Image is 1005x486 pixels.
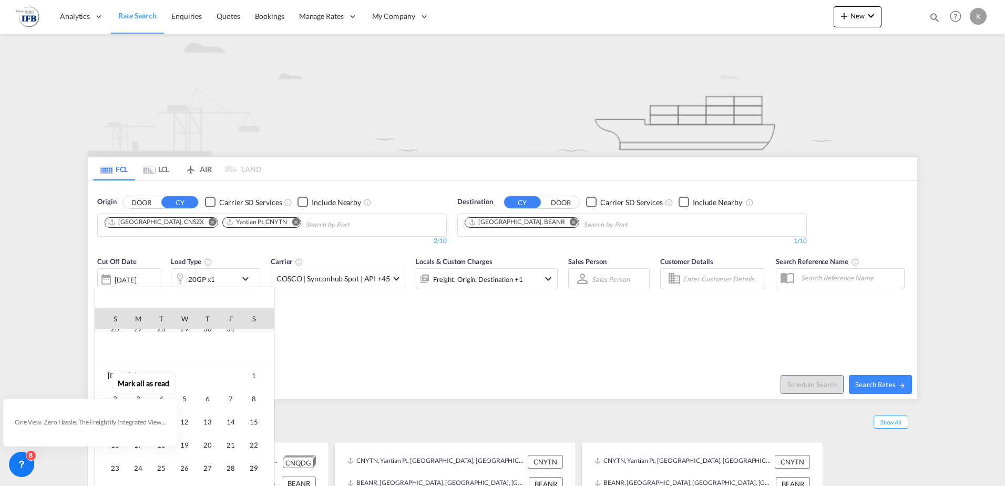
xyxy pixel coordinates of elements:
[243,365,264,386] span: 1
[95,363,173,387] td: November 2025
[150,308,173,329] th: T
[173,387,196,410] td: Wednesday November 5 2025
[95,457,127,480] td: Sunday November 23 2025
[95,363,274,387] tr: Week 1
[151,458,172,479] span: 25
[95,387,127,410] td: Sunday November 2 2025
[108,371,130,380] span: [DATE]
[242,363,274,387] td: Saturday November 1 2025
[127,308,150,329] th: M
[220,458,241,479] span: 28
[196,433,219,457] td: Thursday November 20 2025
[150,457,173,480] td: Tuesday November 25 2025
[220,411,241,432] span: 14
[220,434,241,455] span: 21
[243,411,264,432] span: 15
[196,457,219,480] td: Thursday November 27 2025
[127,457,150,480] td: Monday November 24 2025
[243,458,264,479] span: 29
[173,308,196,329] th: W
[243,388,264,409] span: 8
[219,457,242,480] td: Friday November 28 2025
[196,387,219,410] td: Thursday November 6 2025
[128,458,149,479] span: 24
[95,387,274,410] tr: Week 2
[219,410,242,433] td: Friday November 14 2025
[220,388,241,409] span: 7
[197,411,218,432] span: 13
[219,433,242,457] td: Friday November 21 2025
[95,308,127,329] th: S
[219,308,242,329] th: F
[197,458,218,479] span: 27
[242,433,274,457] td: Saturday November 22 2025
[242,308,274,329] th: S
[242,410,274,433] td: Saturday November 15 2025
[243,434,264,455] span: 22
[95,340,274,364] tr: Week undefined
[197,434,218,455] span: 20
[242,457,274,480] td: Saturday November 29 2025
[219,387,242,410] td: Friday November 7 2025
[174,458,195,479] span: 26
[196,308,219,329] th: T
[173,457,196,480] td: Wednesday November 26 2025
[197,388,218,409] span: 6
[105,458,126,479] span: 23
[242,387,274,410] td: Saturday November 8 2025
[95,457,274,480] tr: Week 5
[196,410,219,433] td: Thursday November 13 2025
